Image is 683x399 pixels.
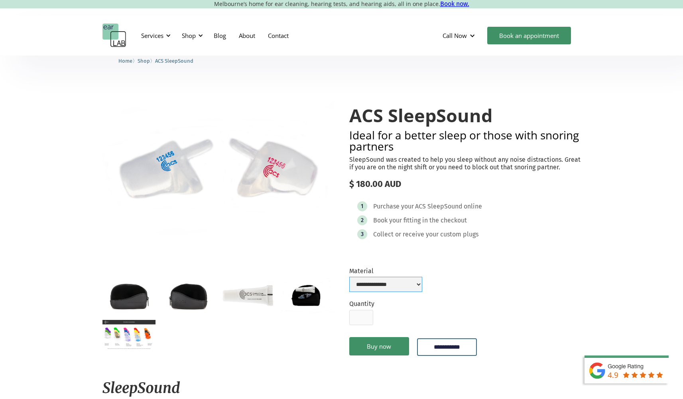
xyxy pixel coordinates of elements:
[138,57,155,65] li: 〉
[349,156,581,171] p: SleepSound was created to help you sleep without any noise distractions. Great if you are on the ...
[349,267,422,275] label: Material
[487,27,571,44] a: Book an appointment
[443,32,467,40] div: Call Now
[415,202,463,210] div: ACS SleepSound
[118,58,132,64] span: Home
[102,89,334,250] a: open lightbox
[349,337,409,355] a: Buy now
[141,32,163,40] div: Services
[232,24,262,47] a: About
[177,24,205,48] div: Shop
[155,58,193,64] span: ACS SleepSound
[182,32,196,40] div: Shop
[436,24,483,48] div: Call Now
[155,57,193,64] a: ACS SleepSound
[262,24,295,47] a: Contact
[118,57,132,64] a: Home
[464,202,482,210] div: online
[361,203,363,209] div: 1
[361,231,364,237] div: 3
[221,278,274,313] a: open lightbox
[138,57,150,64] a: Shop
[349,129,581,152] h2: Ideal for a better sleep or those with snoring partners
[349,179,581,189] div: $ 180.00 AUD
[349,105,581,125] h1: ACS SleepSound
[207,24,232,47] a: Blog
[373,202,414,210] div: Purchase your
[102,320,155,350] a: open lightbox
[373,230,478,238] div: Collect or receive your custom plugs
[138,58,150,64] span: Shop
[136,24,173,48] div: Services
[373,216,467,224] div: Book your fitting in the checkout
[102,278,155,313] a: open lightbox
[102,24,126,48] a: home
[102,89,334,250] img: ACS SleepSound
[281,278,334,314] a: open lightbox
[162,278,215,313] a: open lightbox
[102,379,180,397] em: SleepSound
[118,57,138,65] li: 〉
[361,217,364,223] div: 2
[349,300,374,308] label: Quantity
